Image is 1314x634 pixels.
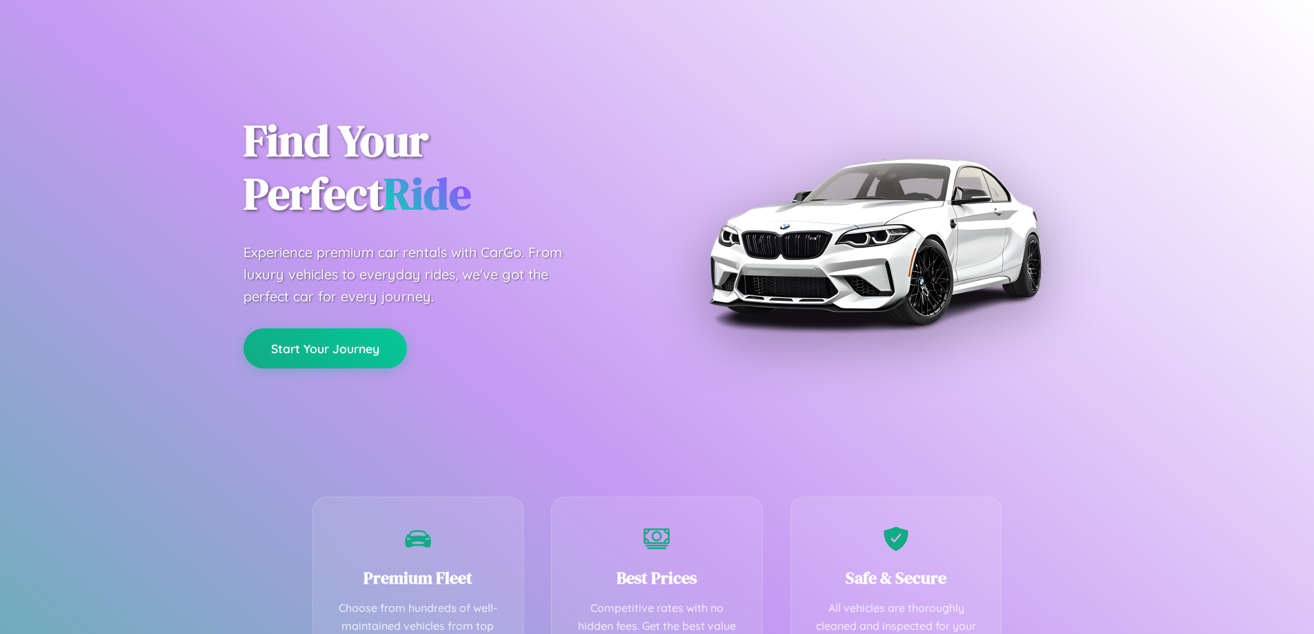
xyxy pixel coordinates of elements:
[573,566,741,589] h3: Best Prices
[384,164,471,224] span: Ride
[243,328,407,368] button: Start Your Journey
[812,566,981,589] h3: Safe & Secure
[243,241,588,308] p: Experience premium car rentals with CarGo. From luxury vehicles to everyday rides, we've got the ...
[702,69,1047,414] img: Premium BMW car rental vehicle
[243,115,637,221] h1: Find Your Perfect
[334,566,503,589] h3: Premium Fleet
